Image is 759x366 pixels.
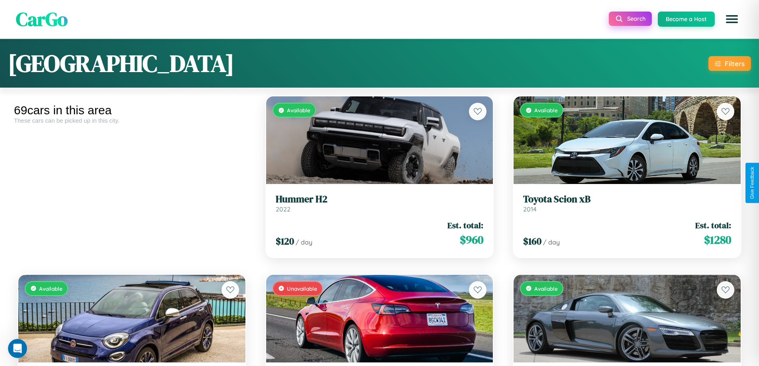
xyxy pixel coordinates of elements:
[534,107,558,114] span: Available
[627,15,645,22] span: Search
[296,238,312,246] span: / day
[276,194,484,213] a: Hummer H22022
[8,339,27,358] iframe: Intercom live chat
[695,219,731,231] span: Est. total:
[721,8,743,30] button: Open menu
[16,6,68,32] span: CarGo
[39,285,63,292] span: Available
[276,194,484,205] h3: Hummer H2
[287,285,317,292] span: Unavailable
[523,235,541,248] span: $ 160
[14,104,250,117] div: 69 cars in this area
[708,56,751,71] button: Filters
[725,59,745,68] div: Filters
[749,167,755,199] div: Give Feedback
[523,194,731,213] a: Toyota Scion xB2014
[523,205,537,213] span: 2014
[523,194,731,205] h3: Toyota Scion xB
[543,238,560,246] span: / day
[658,12,715,27] button: Become a Host
[704,232,731,248] span: $ 1280
[276,235,294,248] span: $ 120
[534,285,558,292] span: Available
[287,107,310,114] span: Available
[276,205,290,213] span: 2022
[447,219,483,231] span: Est. total:
[460,232,483,248] span: $ 960
[14,117,250,124] div: These cars can be picked up in this city.
[609,12,652,26] button: Search
[8,47,234,80] h1: [GEOGRAPHIC_DATA]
